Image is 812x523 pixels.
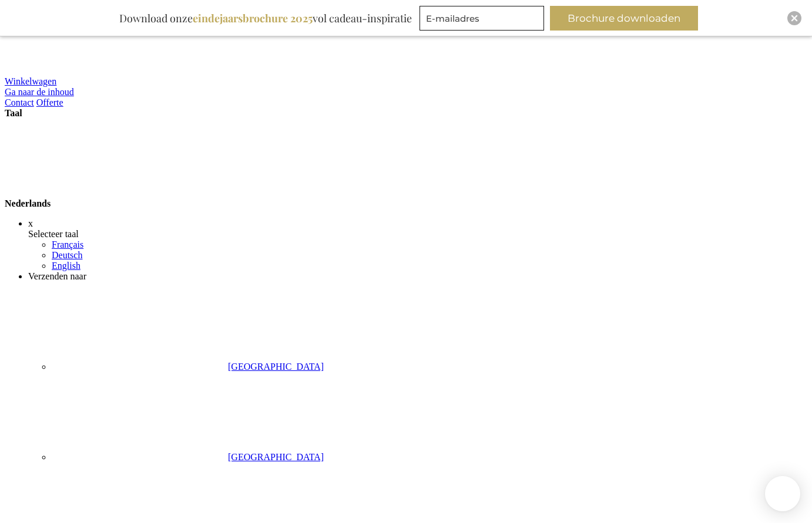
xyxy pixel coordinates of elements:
[52,362,324,372] a: [GEOGRAPHIC_DATA]
[52,250,82,260] a: Deutsch
[193,11,313,25] b: eindejaarsbrochure 2025
[52,452,324,462] a: [GEOGRAPHIC_DATA]
[36,97,63,107] a: Offerte
[787,11,801,25] div: Close
[791,15,798,22] img: Close
[5,108,22,118] span: Taal
[5,119,807,209] div: Nederlands
[28,271,807,282] div: Verzenden naar
[28,229,807,239] div: Selecteer taal
[420,6,548,34] form: marketing offers and promotions
[420,6,544,31] input: E-mailadres
[5,87,74,97] a: Ga naar de inhoud
[5,198,51,208] span: Nederlands
[5,97,34,107] a: Contact
[52,239,83,249] a: Français
[28,218,807,229] div: x
[52,261,80,271] a: English
[550,6,698,31] button: Brochure downloaden
[765,476,800,511] iframe: belco-activator-frame
[5,76,56,86] a: Winkelwagen
[114,6,417,31] div: Download onze vol cadeau-inspiratie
